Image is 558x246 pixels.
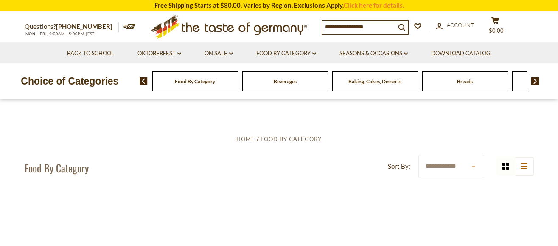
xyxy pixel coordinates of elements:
a: Food By Category [256,49,316,58]
a: Account [436,21,474,30]
a: Home [236,136,255,142]
a: Beverages [274,78,297,85]
a: Seasons & Occasions [339,49,408,58]
a: Food By Category [261,136,322,142]
p: Questions? [25,21,119,32]
a: Baking, Cakes, Desserts [348,78,401,85]
img: next arrow [531,77,539,85]
a: Oktoberfest [137,49,181,58]
span: Account [447,22,474,28]
img: previous arrow [140,77,148,85]
a: Food By Category [175,78,215,85]
a: On Sale [205,49,233,58]
a: Click here for details. [344,1,404,9]
a: Back to School [67,49,114,58]
span: $0.00 [489,27,504,34]
a: Breads [457,78,473,85]
h1: Food By Category [25,161,89,174]
label: Sort By: [388,161,410,172]
a: Download Catalog [431,49,491,58]
button: $0.00 [483,17,508,38]
span: MON - FRI, 9:00AM - 5:00PM (EST) [25,31,97,36]
a: [PHONE_NUMBER] [56,23,112,30]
